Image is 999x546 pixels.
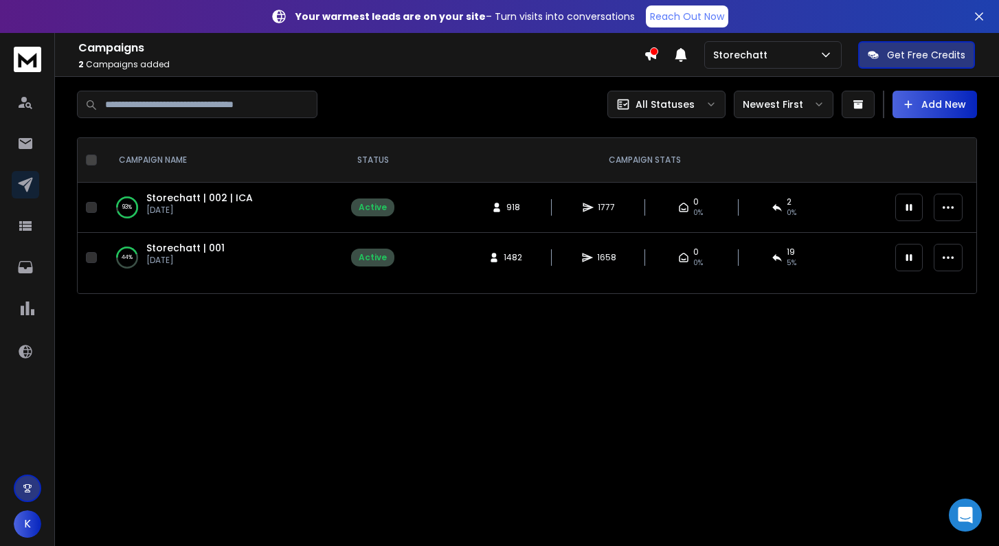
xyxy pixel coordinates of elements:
[734,91,833,118] button: Newest First
[506,202,520,213] span: 918
[146,255,225,266] p: [DATE]
[78,58,84,70] span: 2
[504,252,522,263] span: 1482
[14,510,41,538] button: K
[893,91,977,118] button: Add New
[295,10,635,23] p: – Turn visits into conversations
[693,247,699,258] span: 0
[597,252,616,263] span: 1658
[598,202,615,213] span: 1777
[693,196,699,207] span: 0
[343,138,403,183] th: STATUS
[102,233,343,283] td: 44%Storechatt | 001[DATE]
[646,5,728,27] a: Reach Out Now
[146,205,253,216] p: [DATE]
[78,40,644,56] h1: Campaigns
[636,98,695,111] p: All Statuses
[787,207,796,218] span: 0 %
[713,48,773,62] p: Storechatt
[78,59,644,70] p: Campaigns added
[858,41,975,69] button: Get Free Credits
[14,47,41,72] img: logo
[146,241,225,255] a: Storechatt | 001
[403,138,887,183] th: CAMPAIGN STATS
[650,10,724,23] p: Reach Out Now
[693,258,703,269] span: 0%
[146,191,253,205] a: Storechatt | 002 | ICA
[359,252,387,263] div: Active
[787,247,795,258] span: 19
[295,10,486,23] strong: Your warmest leads are on your site
[122,251,133,264] p: 44 %
[122,201,132,214] p: 93 %
[102,138,343,183] th: CAMPAIGN NAME
[787,196,792,207] span: 2
[359,202,387,213] div: Active
[787,258,796,269] span: 5 %
[887,48,965,62] p: Get Free Credits
[949,499,982,532] div: Open Intercom Messenger
[102,183,343,233] td: 93%Storechatt | 002 | ICA[DATE]
[693,207,703,218] span: 0%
